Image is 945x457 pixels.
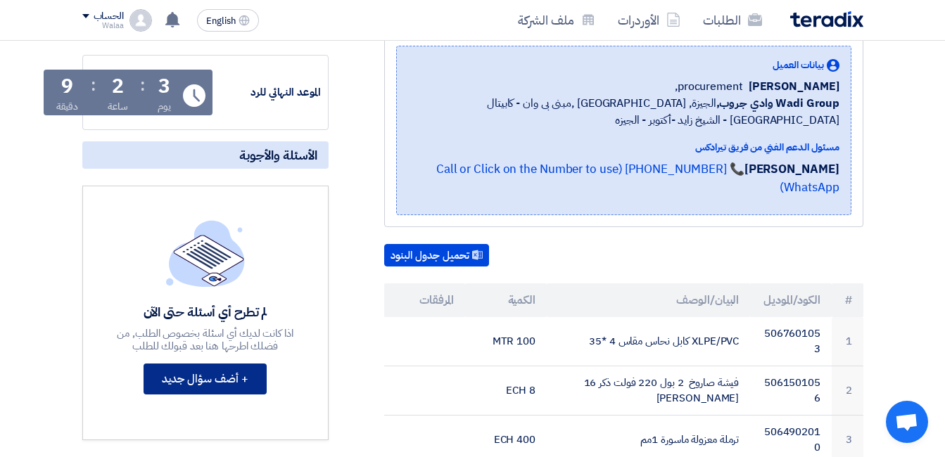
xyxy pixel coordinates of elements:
[607,4,692,37] a: الأوردرات
[112,77,124,96] div: 2
[144,363,267,394] button: + أضف سؤال جديد
[547,317,750,366] td: XLPE/PVC كابل نحاس مقاس 4 *35
[384,283,466,317] th: المرفقات
[675,78,743,95] span: procurement,
[197,9,259,32] button: English
[750,317,832,366] td: 5067601053
[832,283,863,317] th: #
[82,22,124,30] div: Walaa
[507,4,607,37] a: ملف الشركة
[749,78,839,95] span: [PERSON_NAME]
[547,283,750,317] th: البيان/الوصف
[790,11,863,27] img: Teradix logo
[56,99,78,114] div: دقيقة
[465,283,547,317] th: الكمية
[384,244,489,266] button: تحميل جدول البنود
[129,9,152,32] img: profile_test.png
[465,366,547,415] td: 8 ECH
[206,16,236,26] span: English
[215,84,321,101] div: الموعد النهائي للرد
[61,77,73,96] div: 9
[886,401,928,443] a: Open chat
[436,160,839,196] a: 📞 [PHONE_NUMBER] (Call or Click on the Number to use WhatsApp)
[750,283,832,317] th: الكود/الموديل
[103,304,308,320] div: لم تطرح أي أسئلة حتى الآن
[750,366,832,415] td: 5061501056
[166,220,245,286] img: empty_state_list.svg
[408,95,839,129] span: الجيزة, [GEOGRAPHIC_DATA] ,مبنى بى وان - كابيتال [GEOGRAPHIC_DATA] - الشيخ زايد -أكتوبر - الجيزه
[832,317,863,366] td: 1
[239,147,317,163] span: الأسئلة والأجوبة
[832,366,863,415] td: 2
[94,11,124,22] div: الحساب
[91,72,96,98] div: :
[716,95,839,112] b: Wadi Group وادي جروب,
[465,317,547,366] td: 100 MTR
[744,160,839,178] strong: [PERSON_NAME]
[692,4,773,37] a: الطلبات
[108,99,128,114] div: ساعة
[547,366,750,415] td: فيشة صاروخ 2 بول 220 فولت ذكر 16 [PERSON_NAME]
[408,140,839,155] div: مسئول الدعم الفني من فريق تيرادكس
[158,77,170,96] div: 3
[140,72,145,98] div: :
[773,58,824,72] span: بيانات العميل
[158,99,171,114] div: يوم
[103,327,308,352] div: اذا كانت لديك أي اسئلة بخصوص الطلب, من فضلك اطرحها هنا بعد قبولك للطلب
